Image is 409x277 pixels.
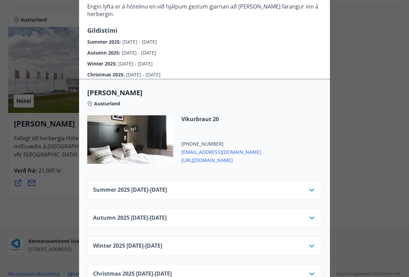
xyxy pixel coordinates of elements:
[87,39,122,45] span: Summer 2025 :
[122,39,157,45] span: [DATE] - [DATE]
[87,49,122,56] span: Autumn 2025 :
[122,49,156,56] span: [DATE] - [DATE]
[87,60,118,67] span: Winter 2025 :
[118,60,153,67] span: [DATE] - [DATE]
[87,26,118,34] span: Gildistími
